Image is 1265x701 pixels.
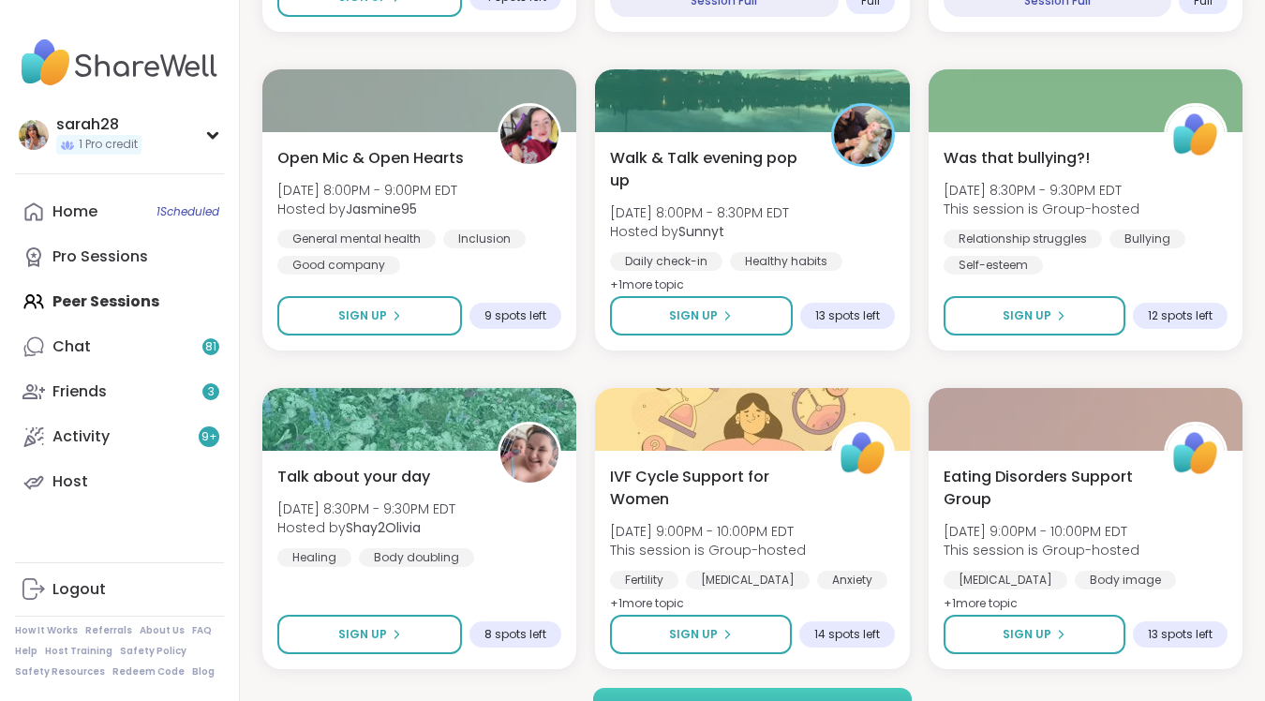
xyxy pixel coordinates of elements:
[277,466,430,488] span: Talk about your day
[15,459,224,504] a: Host
[15,324,224,369] a: Chat81
[205,339,216,355] span: 81
[192,665,215,679] a: Blog
[610,522,806,541] span: [DATE] 9:00PM - 10:00PM EDT
[52,579,106,600] div: Logout
[15,369,224,414] a: Friends3
[944,296,1125,336] button: Sign Up
[678,222,724,241] b: Sunnyt
[85,624,132,637] a: Referrals
[944,615,1125,654] button: Sign Up
[610,571,678,589] div: Fertility
[15,414,224,459] a: Activity9+
[610,222,789,241] span: Hosted by
[15,624,78,637] a: How It Works
[15,567,224,612] a: Logout
[944,230,1102,248] div: Relationship struggles
[277,615,462,654] button: Sign Up
[834,106,892,164] img: Sunnyt
[338,307,387,324] span: Sign Up
[15,665,105,679] a: Safety Resources
[201,429,217,445] span: 9 +
[944,522,1139,541] span: [DATE] 9:00PM - 10:00PM EDT
[1075,571,1176,589] div: Body image
[1148,308,1213,323] span: 12 spots left
[346,200,417,218] b: Jasmine95
[359,548,474,567] div: Body doubling
[52,201,97,222] div: Home
[277,518,455,537] span: Hosted by
[208,384,215,400] span: 3
[944,541,1139,559] span: This session is Group-hosted
[944,181,1139,200] span: [DATE] 8:30PM - 9:30PM EDT
[338,626,387,643] span: Sign Up
[52,381,107,402] div: Friends
[500,425,558,483] img: Shay2Olivia
[443,230,526,248] div: Inclusion
[944,571,1067,589] div: [MEDICAL_DATA]
[610,615,791,654] button: Sign Up
[112,665,185,679] a: Redeem Code
[484,308,546,323] span: 9 spots left
[1109,230,1185,248] div: Bullying
[944,256,1043,275] div: Self-esteem
[346,518,421,537] b: Shay2Olivia
[277,256,400,275] div: Good company
[610,252,722,271] div: Daily check-in
[610,296,792,336] button: Sign Up
[1148,627,1213,642] span: 13 spots left
[15,234,224,279] a: Pro Sessions
[79,137,138,153] span: 1 Pro credit
[834,425,892,483] img: ShareWell
[686,571,810,589] div: [MEDICAL_DATA]
[277,296,462,336] button: Sign Up
[610,203,789,222] span: [DATE] 8:00PM - 8:30PM EDT
[484,627,546,642] span: 8 spots left
[277,548,351,567] div: Healing
[669,626,718,643] span: Sign Up
[944,200,1139,218] span: This session is Group-hosted
[500,106,558,164] img: Jasmine95
[277,500,455,518] span: [DATE] 8:30PM - 9:30PM EDT
[56,114,141,135] div: sarah28
[944,147,1090,170] span: Was that bullying?!
[277,230,436,248] div: General mental health
[52,426,110,447] div: Activity
[1003,626,1051,643] span: Sign Up
[1003,307,1051,324] span: Sign Up
[15,30,224,96] img: ShareWell Nav Logo
[814,627,880,642] span: 14 spots left
[277,147,464,170] span: Open Mic & Open Hearts
[140,624,185,637] a: About Us
[277,200,457,218] span: Hosted by
[19,120,49,150] img: sarah28
[1167,106,1225,164] img: ShareWell
[192,624,212,637] a: FAQ
[610,541,806,559] span: This session is Group-hosted
[15,645,37,658] a: Help
[817,571,887,589] div: Anxiety
[1167,425,1225,483] img: ShareWell
[45,645,112,658] a: Host Training
[277,181,457,200] span: [DATE] 8:00PM - 9:00PM EDT
[815,308,880,323] span: 13 spots left
[944,466,1143,511] span: Eating Disorders Support Group
[610,147,810,192] span: Walk & Talk evening pop up
[52,336,91,357] div: Chat
[669,307,718,324] span: Sign Up
[730,252,842,271] div: Healthy habits
[15,189,224,234] a: Home1Scheduled
[52,246,148,267] div: Pro Sessions
[610,466,810,511] span: IVF Cycle Support for Women
[156,204,219,219] span: 1 Scheduled
[120,645,186,658] a: Safety Policy
[52,471,88,492] div: Host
